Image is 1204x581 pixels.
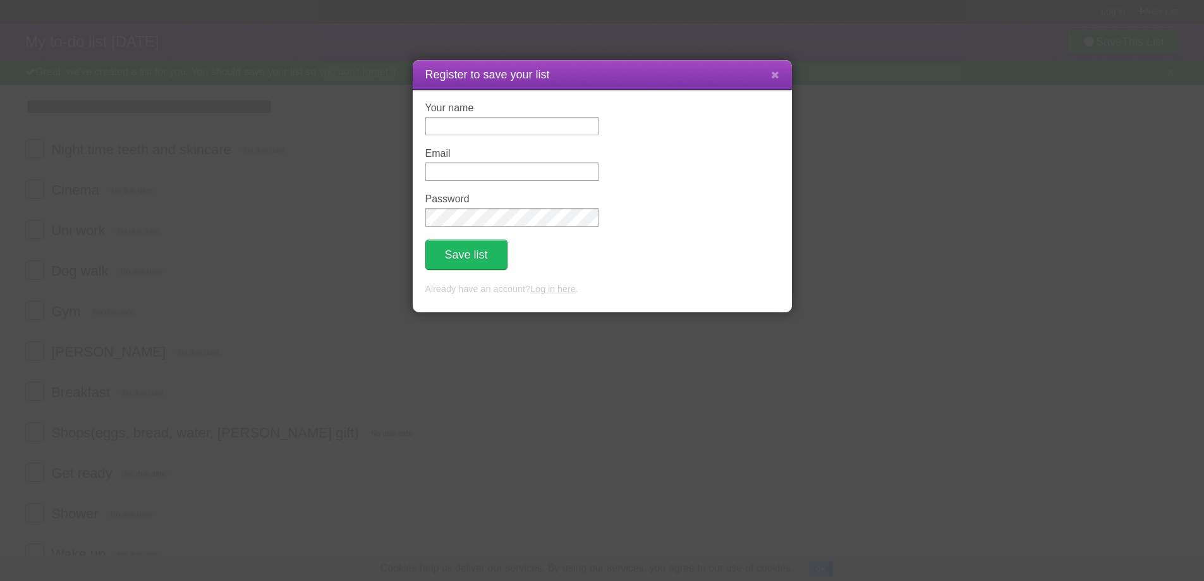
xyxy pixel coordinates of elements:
label: Email [425,148,599,159]
button: Save list [425,240,508,270]
label: Your name [425,102,599,114]
h1: Register to save your list [425,66,779,83]
a: Log in here [530,284,576,294]
label: Password [425,193,599,205]
p: Already have an account? . [425,283,779,297]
